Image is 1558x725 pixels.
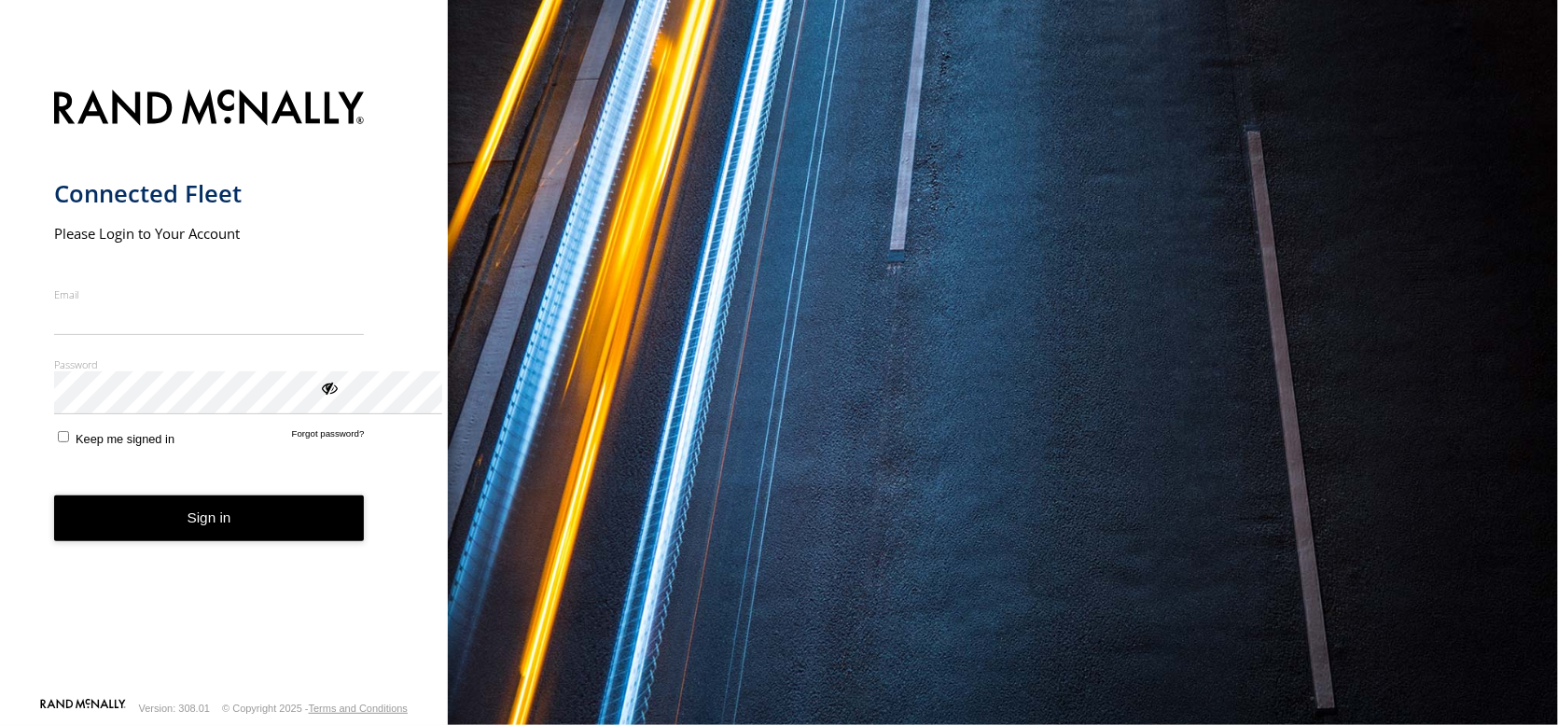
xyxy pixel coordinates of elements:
[54,287,365,301] label: Email
[76,431,174,445] span: Keep me signed in
[54,78,395,698] form: main
[222,703,408,714] div: © Copyright 2025 -
[319,378,338,397] div: ViewPassword
[139,703,210,714] div: Version: 308.01
[58,431,70,443] input: Keep me signed in
[54,224,365,243] h2: Please Login to Your Account
[40,699,126,718] a: Visit our Website
[54,86,365,133] img: Rand McNally
[292,428,365,446] a: Forgot password?
[54,357,365,371] label: Password
[54,495,365,541] button: Sign in
[54,178,365,209] h1: Connected Fleet
[309,703,408,714] a: Terms and Conditions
